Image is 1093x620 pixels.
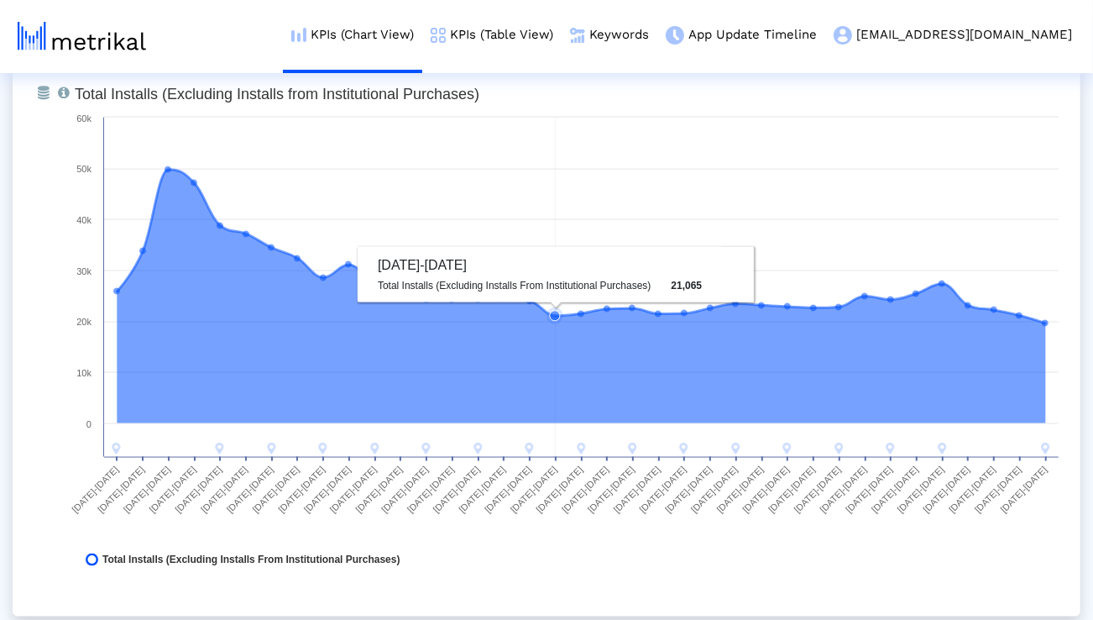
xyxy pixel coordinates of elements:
text: [DATE]-[DATE] [199,465,249,515]
text: 10k [76,368,92,378]
text: [DATE]-[DATE] [715,465,766,515]
text: 30k [76,266,92,276]
text: [DATE]-[DATE] [96,465,146,515]
text: 20k [76,317,92,327]
tspan: Total Installs (Excluding Installs from Institutional Purchases) [75,86,479,102]
text: 50k [76,164,92,174]
text: [DATE]-[DATE] [999,465,1049,515]
text: [DATE]-[DATE] [792,465,843,515]
text: [DATE]-[DATE] [302,465,353,515]
text: 60k [76,113,92,123]
text: [DATE]-[DATE] [148,465,198,515]
text: [DATE]-[DATE] [973,465,1023,515]
text: [DATE]-[DATE] [70,465,120,515]
text: [DATE]-[DATE] [328,465,379,515]
text: 40k [76,215,92,225]
text: [DATE]-[DATE] [818,465,868,515]
text: [DATE]-[DATE] [173,465,223,515]
text: 0 [86,419,92,429]
text: [DATE]-[DATE] [766,465,817,515]
text: [DATE]-[DATE] [612,465,662,515]
img: metrical-logo-light.png [18,22,146,50]
text: [DATE]-[DATE] [250,465,301,515]
text: [DATE]-[DATE] [560,465,610,515]
img: kpi-table-menu-icon.png [431,28,446,43]
img: kpi-chart-menu-icon.png [291,28,306,42]
text: [DATE]-[DATE] [637,465,688,515]
text: [DATE]-[DATE] [740,465,791,515]
text: [DATE]-[DATE] [896,465,946,515]
text: [DATE]-[DATE] [689,465,740,515]
img: app-update-menu-icon.png [666,26,684,45]
text: [DATE]-[DATE] [921,465,971,515]
text: [DATE]-[DATE] [947,465,997,515]
text: [DATE]-[DATE] [534,465,584,515]
text: [DATE]-[DATE] [379,465,430,515]
text: [DATE]-[DATE] [483,465,533,515]
span: Total Installs (Excluding Installs From Institutional Purchases) [102,554,400,566]
text: [DATE]-[DATE] [405,465,456,515]
text: [DATE]-[DATE] [870,465,920,515]
text: [DATE]-[DATE] [509,465,559,515]
img: keywords.png [570,28,585,43]
text: [DATE]-[DATE] [122,465,172,515]
text: [DATE]-[DATE] [431,465,482,515]
text: [DATE]-[DATE] [276,465,327,515]
text: [DATE]-[DATE] [457,465,507,515]
text: [DATE]-[DATE] [225,465,275,515]
text: [DATE]-[DATE] [844,465,894,515]
img: my-account-menu-icon.png [834,26,852,45]
text: [DATE]-[DATE] [353,465,404,515]
text: [DATE]-[DATE] [586,465,636,515]
text: [DATE]-[DATE] [663,465,714,515]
